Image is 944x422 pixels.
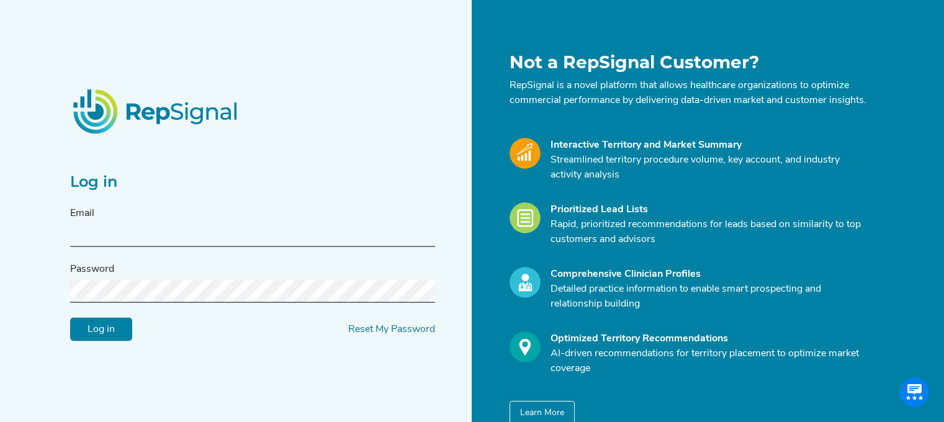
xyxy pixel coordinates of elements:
[510,331,541,362] img: Optimize_Icon.261f85db.svg
[510,202,541,233] img: Leads_Icon.28e8c528.svg
[551,346,867,376] p: AI-driven recommendations for territory placement to optimize market coverage
[510,138,541,169] img: Market_Icon.a700a4ad.svg
[551,331,867,346] div: Optimized Territory Recommendations
[551,267,867,282] div: Comprehensive Clinician Profiles
[70,262,114,277] label: Password
[70,173,435,191] h2: Log in
[510,78,867,108] p: RepSignal is a novel platform that allows healthcare organizations to optimize commercial perform...
[551,282,867,312] p: Detailed practice information to enable smart prospecting and relationship building
[510,267,541,298] img: Profile_Icon.739e2aba.svg
[70,206,94,221] label: Email
[348,325,435,334] a: Reset My Password
[510,52,867,73] h1: Not a RepSignal Customer?
[551,153,867,182] p: Streamlined territory procedure volume, key account, and industry activity analysis
[551,202,867,217] div: Prioritized Lead Lists
[70,318,132,341] input: Log in
[551,217,867,247] p: Rapid, prioritized recommendations for leads based on similarity to top customers and advisors
[551,138,867,153] div: Interactive Territory and Market Summary
[58,74,255,148] img: RepSignalLogo.20539ed3.png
